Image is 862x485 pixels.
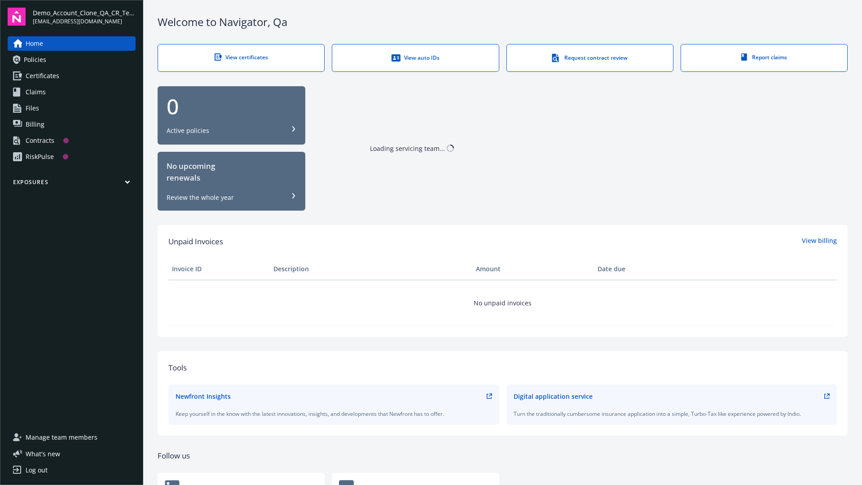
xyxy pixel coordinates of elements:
th: Date due [594,258,695,280]
a: Home [8,36,136,51]
a: Request contract review [506,44,673,72]
div: View certificates [176,53,306,61]
span: Home [26,36,43,51]
div: Review the whole year [167,193,234,202]
img: navigator-logo.svg [8,8,26,26]
a: Billing [8,117,136,132]
div: Request contract review [525,53,655,62]
button: Demo_Account_Clone_QA_CR_Tests_Prospect[EMAIL_ADDRESS][DOMAIN_NAME] [33,8,136,26]
div: Loading servicing team... [370,144,445,153]
button: Exposures [8,178,136,190]
div: Report claims [699,53,829,61]
div: RiskPulse [26,150,54,164]
div: Tools [168,362,837,374]
span: Billing [26,117,44,132]
th: Description [270,258,472,280]
div: View auto IDs [350,53,480,62]
span: Files [26,101,39,115]
div: Turn the traditionally cumbersome insurance application into a simple, Turbo-Tax like experience ... [514,410,830,418]
span: [EMAIL_ADDRESS][DOMAIN_NAME] [33,18,136,26]
th: Amount [472,258,594,280]
a: Claims [8,85,136,99]
a: Policies [8,53,136,67]
a: RiskPulse [8,150,136,164]
a: View billing [802,236,837,247]
div: Contracts [26,133,54,148]
span: Demo_Account_Clone_QA_CR_Tests_Prospect [33,8,136,18]
div: 0 [167,96,296,117]
span: Policies [24,53,46,67]
a: Report claims [681,44,848,72]
div: Follow us [158,450,848,462]
span: Manage team members [26,430,97,445]
span: Unpaid Invoices [168,236,223,247]
button: What's new [8,449,75,459]
a: Files [8,101,136,115]
div: Newfront Insights [176,392,231,401]
div: Log out [26,463,48,477]
div: Welcome to Navigator , Qa [158,14,848,30]
a: Contracts [8,133,136,148]
div: Digital application service [514,392,593,401]
a: Manage team members [8,430,136,445]
span: Claims [26,85,46,99]
div: Active policies [167,126,209,135]
a: View certificates [158,44,325,72]
span: What ' s new [26,449,60,459]
a: Certificates [8,69,136,83]
div: Keep yourself in the know with the latest innovations, insights, and developments that Newfront h... [176,410,492,418]
th: Invoice ID [168,258,270,280]
div: No upcoming renewals [167,160,296,184]
button: 0Active policies [158,86,305,145]
a: View auto IDs [332,44,499,72]
td: No unpaid invoices [168,280,837,326]
span: Certificates [26,69,59,83]
button: No upcomingrenewalsReview the whole year [158,152,305,211]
